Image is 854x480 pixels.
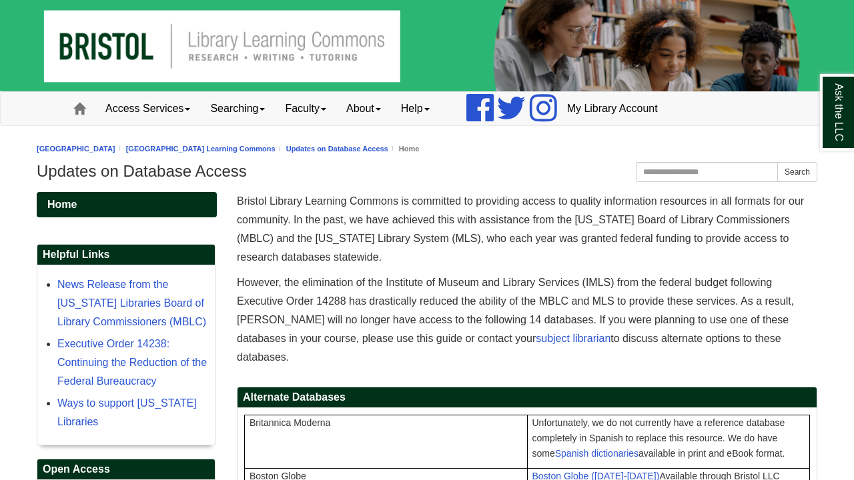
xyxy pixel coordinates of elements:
nav: breadcrumb [37,143,817,155]
a: Home [37,192,217,217]
span: Bristol Library Learning Commons is committed to providing access to quality information resource... [237,195,804,263]
h1: Updates on Database Access [37,162,817,181]
h2: Helpful Links [37,245,215,265]
a: News Release from the [US_STATE] Libraries Board of Library Commissioners (MBLC) [57,279,206,327]
h2: Alternate Databases [238,387,817,408]
a: Searching [200,92,275,125]
a: My Library Account [557,92,668,125]
a: Help [391,92,440,125]
h2: Open Access [37,459,215,480]
li: Home [388,143,420,155]
a: [GEOGRAPHIC_DATA] [37,145,115,153]
a: Updates on Database Access [286,145,388,153]
a: Spanish dictionaries [555,448,638,459]
a: Executive Order 14238: Continuing the Reduction of the Federal Bureaucracy [57,338,207,387]
span: Unfortunately, we do not currently have a reference database completely in Spanish to replace thi... [532,417,785,459]
a: About [336,92,391,125]
button: Search [777,162,817,182]
span: However, the elimination of the Institute of Museum and Library Services (IMLS) from the federal ... [237,277,794,363]
a: Faculty [275,92,336,125]
span: Home [47,199,77,210]
a: [GEOGRAPHIC_DATA] Learning Commons [126,145,276,153]
a: Access Services [95,92,200,125]
a: Ways to support [US_STATE] Libraries [57,397,197,427]
span: Britannica Moderna [250,417,330,428]
a: subject librarian [536,333,610,344]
